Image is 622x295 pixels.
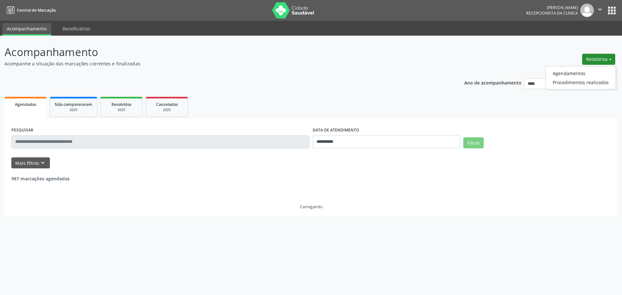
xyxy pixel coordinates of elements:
i:  [596,6,604,13]
div: 2025 [105,108,138,112]
p: Ano de acompanhamento [464,78,522,86]
span: Resolvidos [111,102,132,107]
a: Procedimentos realizados [546,78,616,87]
ul: Relatórios [546,66,616,89]
span: Agendados [15,102,36,107]
a: Acompanhamento [2,23,51,36]
p: Acompanhe a situação das marcações correntes e finalizadas [5,60,433,67]
button: Relatórios [582,54,615,65]
span: Recepcionista da clínica [526,10,578,16]
strong: 987 marcações agendadas [11,176,70,182]
a: Central de Marcação [5,5,56,16]
div: 2025 [151,108,183,112]
div: Carregando [300,204,322,210]
span: Cancelados [156,102,178,107]
button: Filtrar [463,137,484,148]
a: Agendamentos [546,69,616,78]
button: Mais filtroskeyboard_arrow_down [11,157,50,169]
span: Não compareceram [55,102,92,107]
div: [PERSON_NAME] [526,5,578,10]
button: apps [606,5,617,16]
label: DATA DE ATENDIMENTO [313,125,359,135]
a: Beneficiários [58,23,95,34]
img: img [580,4,594,17]
p: Acompanhamento [5,44,433,60]
button:  [594,4,606,17]
div: 2025 [55,108,92,112]
i: keyboard_arrow_down [39,159,46,166]
label: PESQUISAR [11,125,33,135]
span: Central de Marcação [17,7,56,13]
